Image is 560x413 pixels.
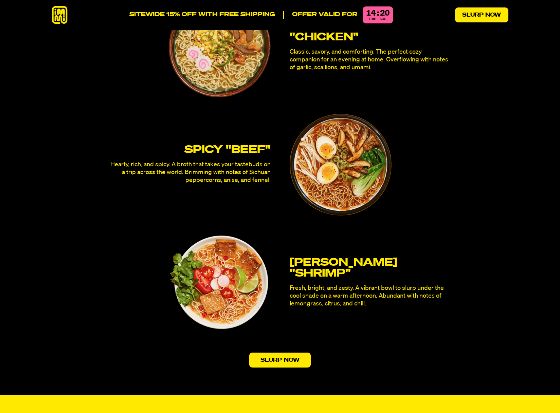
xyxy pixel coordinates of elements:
p: Hearty, rich, and spicy. A broth that takes your tastebuds on a trip across the world. Brimming w... [110,161,271,185]
p: SITEWIDE 15% OFF WITH FREE SHIPPING [129,11,275,19]
div: : [377,9,379,17]
img: SPICY [290,114,392,215]
a: Slurp Now [249,353,311,368]
iframe: Marketing Popup [3,384,69,410]
div: 14 [366,9,376,17]
p: Fresh, bright, and zesty. A vibrant bowl to slurp under the cool shade on a warm afternoon. Abund... [290,284,450,308]
p: Offer valid for [283,11,357,19]
span: sec [380,17,386,21]
h3: [PERSON_NAME] "SHRIMP" [290,257,450,279]
a: Slurp Now [455,7,508,22]
div: 20 [380,9,390,17]
p: Classic, savory, and comforting. The perfect cozy companion for an evening at home. Overflowing w... [290,48,450,72]
img: TOM YUM [169,232,271,334]
h3: SPICY "BEEF" [110,145,271,155]
h3: Black Garlic "Chicken" [290,21,450,43]
span: min [369,17,376,21]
